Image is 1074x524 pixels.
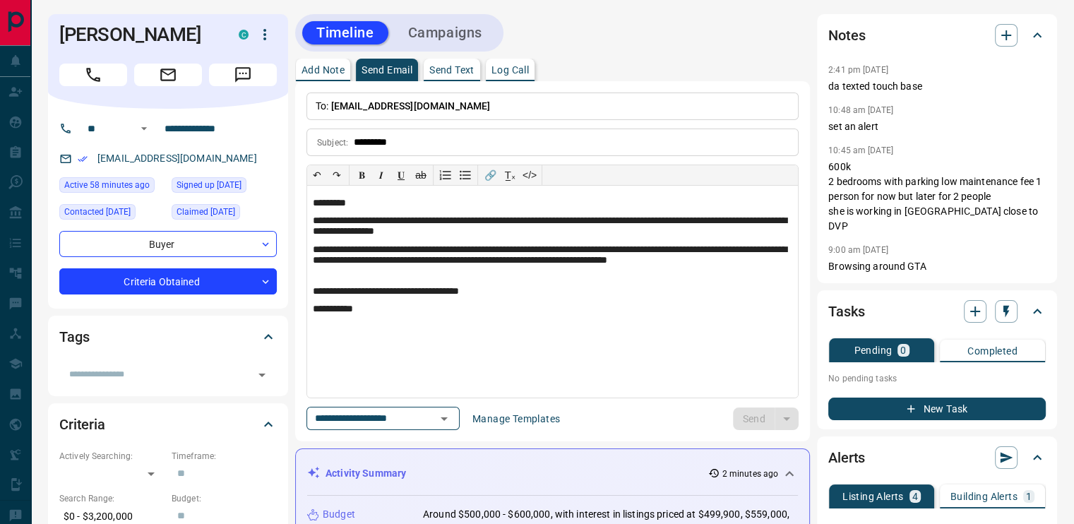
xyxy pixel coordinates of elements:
p: Subject: [317,136,348,149]
button: New Task [828,398,1046,420]
button: Open [252,365,272,385]
p: 9:00 am [DATE] [828,245,888,255]
button: ↶ [307,165,327,185]
p: 4 [912,492,918,501]
p: 1 [1026,492,1032,501]
h2: Notes [828,24,865,47]
button: 𝐁 [352,165,371,185]
h2: Tags [59,326,89,348]
div: Alerts [828,441,1046,475]
s: ab [415,169,426,181]
div: Tags [59,320,277,354]
button: Numbered list [436,165,455,185]
span: Claimed [DATE] [177,205,235,219]
button: ab [411,165,431,185]
p: 10:45 am [DATE] [828,145,893,155]
button: Campaigns [394,21,496,44]
p: 10:48 am [DATE] [828,105,893,115]
span: Message [209,64,277,86]
p: Send Email [362,65,412,75]
div: Sat Feb 15 2025 [172,204,277,224]
p: Activity Summary [326,466,406,481]
p: Log Call [491,65,529,75]
span: Active 58 minutes ago [64,178,150,192]
button: ↷ [327,165,347,185]
p: To: [306,93,799,120]
p: set an alert [828,119,1046,134]
button: </> [520,165,539,185]
p: 2:41 pm [DATE] [828,65,888,75]
div: Thu May 16 2019 [172,177,277,197]
p: 2 minutes ago [722,468,778,480]
h1: [PERSON_NAME] [59,23,217,46]
div: split button [733,407,799,430]
span: [EMAIL_ADDRESS][DOMAIN_NAME] [331,100,491,112]
button: 𝑰 [371,165,391,185]
span: Email [134,64,202,86]
p: Send Text [429,65,475,75]
p: Budget: [172,492,277,505]
div: Sat Feb 15 2025 [59,204,165,224]
div: Buyer [59,231,277,257]
button: Open [434,409,454,429]
h2: Alerts [828,446,865,469]
button: Open [136,120,153,137]
p: da texted touch base [828,79,1046,94]
button: 𝐔 [391,165,411,185]
p: 0 [900,345,906,355]
div: Tue Oct 14 2025 [59,177,165,197]
button: Manage Templates [464,407,568,430]
h2: Tasks [828,300,864,323]
p: Pending [854,345,892,355]
p: Search Range: [59,492,165,505]
p: 600k 2 bedrooms with parking low maintenance fee 1 person for now but later for 2 people she is w... [828,160,1046,234]
div: Activity Summary2 minutes ago [307,460,798,487]
svg: Email Verified [78,154,88,164]
p: Add Note [302,65,345,75]
div: Criteria Obtained [59,268,277,294]
button: Bullet list [455,165,475,185]
h2: Criteria [59,413,105,436]
p: Listing Alerts [842,492,904,501]
p: Budget [323,507,355,522]
span: 𝐔 [398,169,405,181]
p: Actively Searching: [59,450,165,463]
div: Tasks [828,294,1046,328]
span: Call [59,64,127,86]
span: Contacted [DATE] [64,205,131,219]
p: Timeframe: [172,450,277,463]
div: Criteria [59,407,277,441]
p: Completed [967,346,1018,356]
p: Browsing around GTA [828,259,1046,274]
span: Signed up [DATE] [177,178,241,192]
div: condos.ca [239,30,249,40]
a: [EMAIL_ADDRESS][DOMAIN_NAME] [97,153,257,164]
button: Timeline [302,21,388,44]
button: 🔗 [480,165,500,185]
p: No pending tasks [828,368,1046,389]
p: Building Alerts [950,492,1018,501]
button: T̲ₓ [500,165,520,185]
div: Notes [828,18,1046,52]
